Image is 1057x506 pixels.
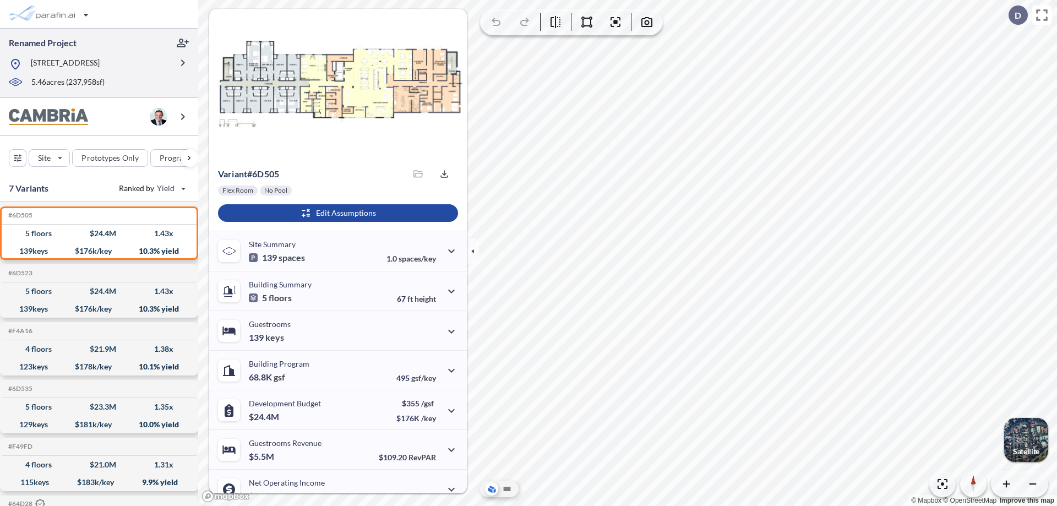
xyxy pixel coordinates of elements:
p: Satellite [1013,447,1039,456]
span: /gsf [421,399,434,408]
button: Switcher ImageSatellite [1004,418,1048,462]
a: Improve this map [1000,497,1054,504]
img: user logo [150,108,167,126]
p: 7 Variants [9,182,49,195]
p: Guestrooms [249,319,291,329]
p: # 6d505 [218,168,279,179]
p: D [1015,10,1021,20]
span: /key [421,413,436,423]
p: Program [160,153,190,164]
p: Building Summary [249,280,312,289]
button: Site Plan [500,482,514,496]
button: Site [29,149,70,167]
p: Development Budget [249,399,321,408]
img: Switcher Image [1004,418,1048,462]
span: Variant [218,168,247,179]
h5: Click to copy the code [6,327,32,335]
span: keys [265,332,284,343]
p: $24.4M [249,411,281,422]
p: 495 [396,373,436,383]
p: [STREET_ADDRESS] [31,57,100,71]
p: Renamed Project [9,37,77,49]
p: $2.5M [249,491,276,502]
p: $5.5M [249,451,276,462]
span: gsf [274,372,285,383]
p: 139 [249,252,305,263]
p: Building Program [249,359,309,368]
button: Program [150,149,210,167]
button: Prototypes Only [72,149,148,167]
span: floors [269,292,292,303]
p: Net Operating Income [249,478,325,487]
h5: Click to copy the code [6,443,32,450]
p: 45.0% [389,492,436,502]
span: margin [412,492,436,502]
button: Aerial View [485,482,498,496]
p: $176K [396,413,436,423]
p: $109.20 [379,453,436,462]
p: Prototypes Only [81,153,139,164]
p: Edit Assumptions [316,208,376,219]
a: Mapbox [911,497,941,504]
p: $355 [396,399,436,408]
span: spaces [279,252,305,263]
p: 5.46 acres ( 237,958 sf) [31,77,105,89]
p: No Pool [264,186,287,195]
h5: Click to copy the code [6,385,32,393]
p: Guestrooms Revenue [249,438,322,448]
h5: Click to copy the code [6,269,32,277]
p: 67 [397,294,436,303]
span: Yield [157,183,175,194]
span: spaces/key [399,254,436,263]
a: Mapbox homepage [201,490,250,503]
h5: Click to copy the code [6,211,32,219]
p: 139 [249,332,284,343]
p: 68.8K [249,372,285,383]
button: Edit Assumptions [218,204,458,222]
span: RevPAR [408,453,436,462]
p: 5 [249,292,292,303]
a: OpenStreetMap [943,497,996,504]
span: ft [407,294,413,303]
p: 1.0 [386,254,436,263]
img: BrandImage [9,108,88,126]
p: Site Summary [249,240,296,249]
span: height [415,294,436,303]
p: Site [38,153,51,164]
span: gsf/key [411,373,436,383]
p: Flex Room [222,186,253,195]
button: Ranked by Yield [110,179,193,197]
